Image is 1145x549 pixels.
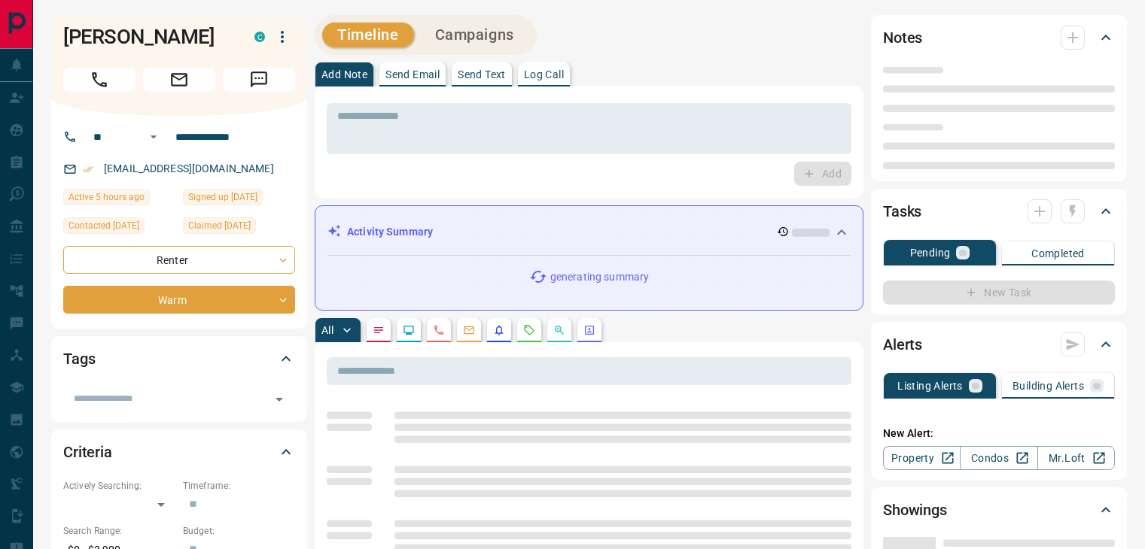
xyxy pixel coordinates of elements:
[183,189,295,210] div: Sat Jan 25 2025
[63,217,175,238] div: Sun Oct 05 2025
[1037,446,1115,470] a: Mr.Loft
[63,434,295,470] div: Criteria
[883,446,961,470] a: Property
[183,479,295,493] p: Timeframe:
[63,440,112,464] h2: Criteria
[63,347,95,371] h2: Tags
[69,190,145,205] span: Active 5 hours ago
[63,25,232,49] h1: [PERSON_NAME]
[321,69,367,80] p: Add Note
[883,20,1115,56] div: Notes
[463,324,475,336] svg: Emails
[403,324,415,336] svg: Lead Browsing Activity
[269,389,290,410] button: Open
[188,218,251,233] span: Claimed [DATE]
[883,492,1115,528] div: Showings
[188,190,257,205] span: Signed up [DATE]
[433,324,445,336] svg: Calls
[883,426,1115,441] p: New Alert:
[83,164,93,174] svg: Email Verified
[883,193,1115,229] div: Tasks
[493,324,505,336] svg: Listing Alerts
[420,23,529,47] button: Campaigns
[550,269,649,285] p: generating summary
[327,218,851,246] div: Activity Summary
[1013,381,1084,391] p: Building Alerts
[883,26,922,50] h2: Notes
[183,217,295,238] div: Sat Jan 25 2025
[63,341,295,377] div: Tags
[63,246,295,274] div: Renter
[553,324,565,336] svg: Opportunities
[960,446,1037,470] a: Condos
[524,69,564,80] p: Log Call
[373,324,385,336] svg: Notes
[69,218,139,233] span: Contacted [DATE]
[223,68,295,92] span: Message
[523,324,535,336] svg: Requests
[321,325,333,335] p: All
[385,69,440,80] p: Send Email
[183,524,295,538] p: Budget:
[897,381,963,391] p: Listing Alerts
[458,69,506,80] p: Send Text
[145,128,163,146] button: Open
[104,162,274,174] a: [EMAIL_ADDRESS][DOMAIN_NAME]
[910,247,951,258] p: Pending
[63,189,175,210] div: Tue Oct 14 2025
[583,324,595,336] svg: Agent Actions
[883,199,921,223] h2: Tasks
[1031,248,1085,259] p: Completed
[883,332,922,356] h2: Alerts
[883,326,1115,362] div: Alerts
[254,32,265,42] div: condos.ca
[322,23,414,47] button: Timeline
[347,224,433,240] p: Activity Summary
[883,498,947,522] h2: Showings
[63,479,175,493] p: Actively Searching:
[63,68,136,92] span: Call
[143,68,215,92] span: Email
[63,524,175,538] p: Search Range:
[63,286,295,314] div: Warm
